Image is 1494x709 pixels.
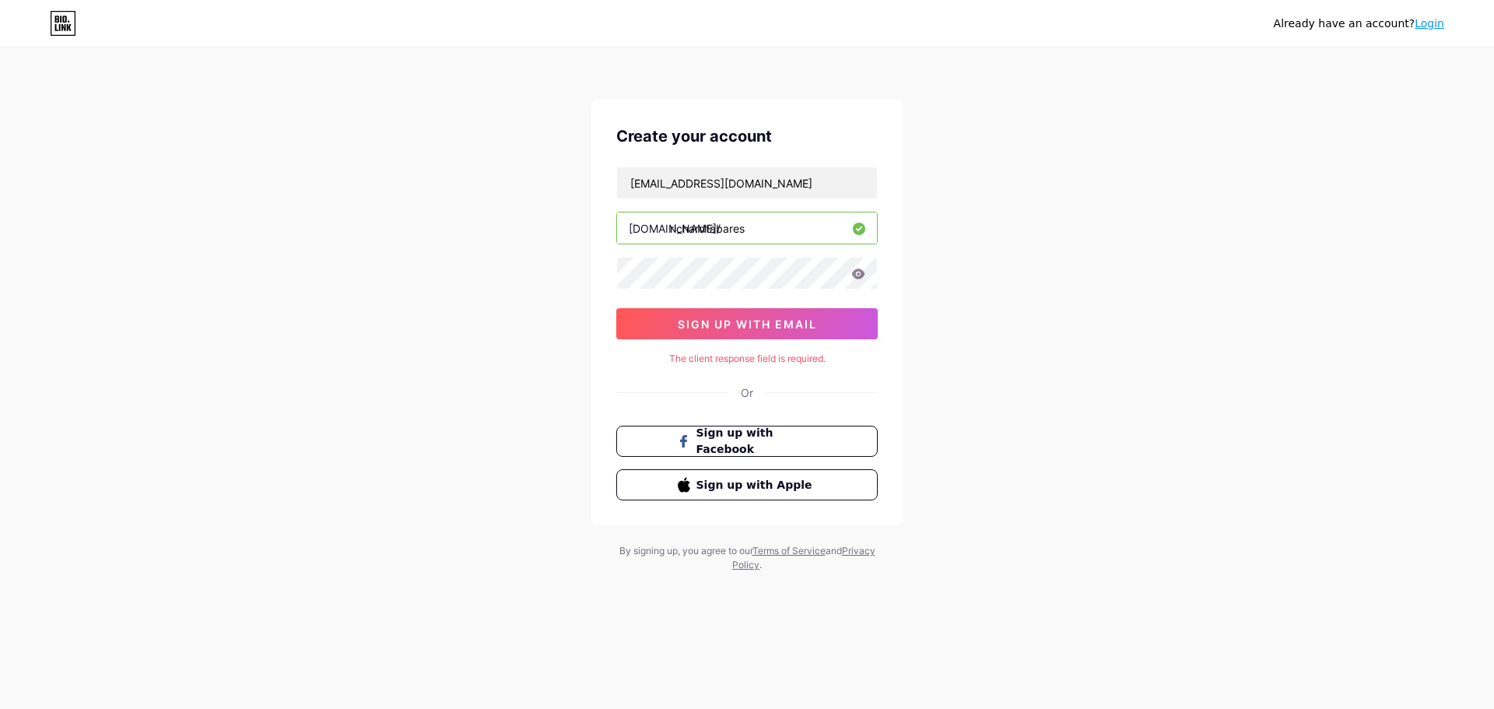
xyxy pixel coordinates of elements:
a: Terms of Service [752,545,826,556]
div: The client response field is required. [616,352,878,366]
span: Sign up with Apple [696,477,817,493]
a: Login [1415,17,1444,30]
button: Sign up with Apple [616,469,878,500]
div: Or [741,384,753,401]
div: By signing up, you agree to our and . [615,544,879,572]
input: Email [617,167,877,198]
div: [DOMAIN_NAME]/ [629,220,721,237]
div: Already have an account? [1274,16,1444,32]
button: Sign up with Facebook [616,426,878,457]
span: sign up with email [678,318,817,331]
input: username [617,212,877,244]
div: Create your account [616,125,878,148]
button: sign up with email [616,308,878,339]
span: Sign up with Facebook [696,425,817,458]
